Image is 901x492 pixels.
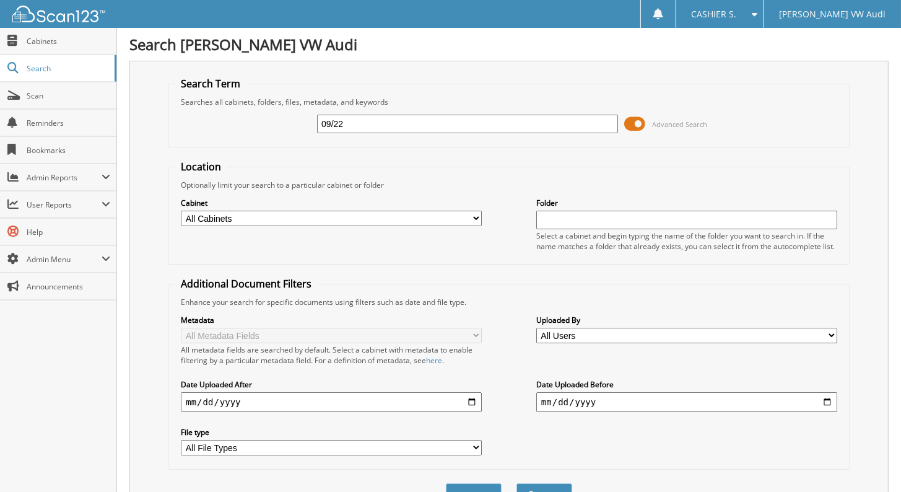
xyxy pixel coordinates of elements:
legend: Location [175,160,227,174]
span: Cabinets [27,36,110,46]
input: end [536,392,837,412]
span: Search [27,63,108,74]
div: Select a cabinet and begin typing the name of the folder you want to search in. If the name match... [536,231,837,252]
label: Date Uploaded Before [536,379,837,390]
span: Admin Reports [27,172,102,183]
span: Advanced Search [652,120,707,129]
iframe: Chat Widget [839,433,901,492]
span: Bookmarks [27,145,110,156]
label: Uploaded By [536,315,837,325]
img: scan123-logo-white.svg [12,6,105,22]
label: Date Uploaded After [181,379,482,390]
span: [PERSON_NAME] VW Audi [779,11,886,18]
div: Searches all cabinets, folders, files, metadata, and keywords [175,97,843,107]
input: start [181,392,482,412]
div: All metadata fields are searched by default. Select a cabinet with metadata to enable filtering b... [181,345,482,366]
h1: Search [PERSON_NAME] VW Audi [129,34,889,55]
span: User Reports [27,200,102,210]
span: Help [27,227,110,237]
span: CASHIER S. [691,11,736,18]
div: Enhance your search for specific documents using filters such as date and file type. [175,297,843,307]
span: Announcements [27,281,110,292]
legend: Search Term [175,77,246,90]
label: Cabinet [181,198,482,208]
a: here [426,355,442,366]
label: Folder [536,198,837,208]
span: Reminders [27,118,110,128]
span: Scan [27,90,110,101]
span: Admin Menu [27,254,102,265]
legend: Additional Document Filters [175,277,318,291]
div: Optionally limit your search to a particular cabinet or folder [175,180,843,190]
label: File type [181,427,482,437]
label: Metadata [181,315,482,325]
